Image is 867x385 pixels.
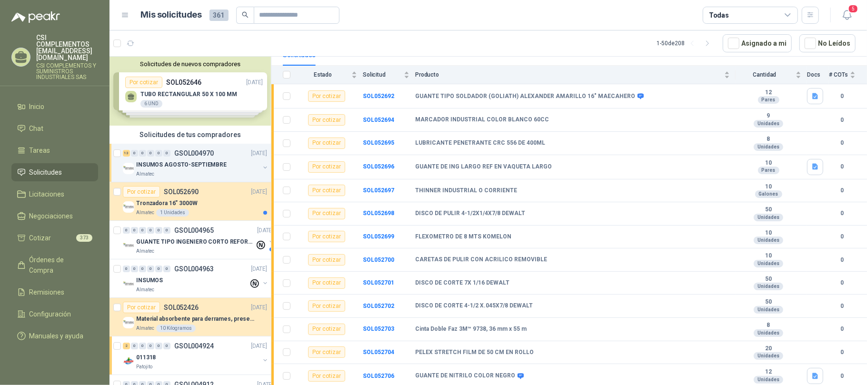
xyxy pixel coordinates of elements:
b: 0 [829,256,856,265]
div: Por cotizar [308,277,345,289]
p: Almatec [136,170,154,178]
p: [DATE] [257,226,273,235]
p: CSI COMPLEMENTOS [EMAIL_ADDRESS][DOMAIN_NAME] [36,34,98,61]
div: 0 [123,266,130,272]
div: Unidades [754,214,783,221]
div: 0 [147,343,154,349]
b: 10 [736,159,801,167]
span: Órdenes de Compra [30,255,89,276]
div: Solicitudes de nuevos compradoresPor cotizarSOL052646[DATE] TUBO RECTANGULAR 50 X 100 MM6 UNDPor ... [110,57,271,126]
div: 0 [131,343,138,349]
b: LUBRICANTE PENETRANTE CRC 556 DE 400ML [415,139,545,147]
b: DISCO DE PULIR 4-1/2X1/4X7/8 DEWALT [415,210,525,217]
b: 0 [829,348,856,357]
th: Cantidad [736,66,807,84]
a: Negociaciones [11,207,98,225]
div: 1 Unidades [156,209,189,217]
div: 0 [123,227,130,234]
b: 0 [829,325,856,334]
b: 8 [736,322,801,329]
div: Por cotizar [123,186,160,197]
b: SOL052696 [363,163,394,170]
b: 50 [736,206,801,214]
a: Inicio [11,98,98,116]
b: CARETAS DE PULIR CON ACRILICO REMOVIBLE [415,256,547,264]
div: 13 [123,150,130,157]
a: 0 0 0 0 0 0 GSOL004963[DATE] Company LogoINSUMOSAlmatec [123,263,269,294]
a: Órdenes de Compra [11,251,98,279]
div: 0 [163,227,170,234]
p: Patojito [136,363,152,371]
p: [DATE] [251,303,267,312]
a: 2 0 0 0 0 0 GSOL004924[DATE] Company Logo011318Patojito [123,340,269,371]
b: 0 [829,162,856,171]
a: Manuales y ayuda [11,327,98,345]
p: SOL052426 [164,304,199,311]
div: 2 [123,343,130,349]
b: 0 [829,92,856,101]
img: Company Logo [123,163,134,174]
b: SOL052701 [363,279,394,286]
div: Unidades [754,329,783,337]
b: SOL052706 [363,373,394,379]
p: SOL052690 [164,188,199,195]
a: SOL052692 [363,93,394,99]
b: SOL052702 [363,303,394,309]
b: 0 [829,186,856,195]
img: Company Logo [123,240,134,251]
a: SOL052704 [363,349,394,355]
div: 0 [139,150,146,157]
a: Cotizar373 [11,229,98,247]
th: Solicitud [363,66,415,84]
span: Cantidad [736,71,794,78]
h1: Mis solicitudes [141,8,202,22]
div: Por cotizar [308,208,345,219]
p: GSOL004963 [174,266,214,272]
b: GUANTE DE ING LARGO REF EN VAQUETA LARGO [415,163,552,171]
p: [DATE] [251,149,267,158]
div: Por cotizar [308,254,345,266]
p: GSOL004970 [174,150,214,157]
div: Galones [755,190,782,198]
a: SOL052698 [363,210,394,217]
div: 0 [139,266,146,272]
div: Por cotizar [308,90,345,102]
div: Unidades [754,283,783,290]
p: INSUMOS AGOSTO-SEPTIEMBRE [136,160,227,169]
div: 0 [139,227,146,234]
a: Solicitudes [11,163,98,181]
span: # COTs [829,71,848,78]
span: Licitaciones [30,189,65,199]
span: Inicio [30,101,45,112]
a: Por cotizarSOL052690[DATE] Company LogoTronzadora 16” 3000WAlmatec1 Unidades [110,182,271,221]
b: 50 [736,298,801,306]
p: Almatec [136,209,154,217]
p: GUANTE TIPO INGENIERO CORTO REFORZADO [136,237,255,247]
div: 0 [163,343,170,349]
img: Company Logo [123,201,134,213]
p: GSOL004924 [174,343,214,349]
p: [DATE] [251,342,267,351]
span: Solicitudes [30,167,62,178]
b: 0 [829,116,856,125]
span: 361 [209,10,229,21]
div: 10 Kilogramos [156,325,196,332]
div: Pares [758,96,779,104]
b: 0 [829,372,856,381]
div: 0 [155,227,162,234]
a: SOL052699 [363,233,394,240]
a: 0 0 0 0 0 0 GSOL004965[DATE] Company LogoGUANTE TIPO INGENIERO CORTO REFORZADOAlmatec [123,225,275,255]
b: 12 [736,89,801,97]
b: 10 [736,183,801,191]
b: 10 [736,229,801,237]
p: Almatec [136,286,154,294]
div: Todas [709,10,729,20]
div: 0 [147,150,154,157]
p: Almatec [136,325,154,332]
div: Unidades [754,260,783,267]
p: CSI COMPLEMENTOS Y SUMINISTROS INDUSTRIALES SAS [36,63,98,80]
button: Asignado a mi [723,34,792,52]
